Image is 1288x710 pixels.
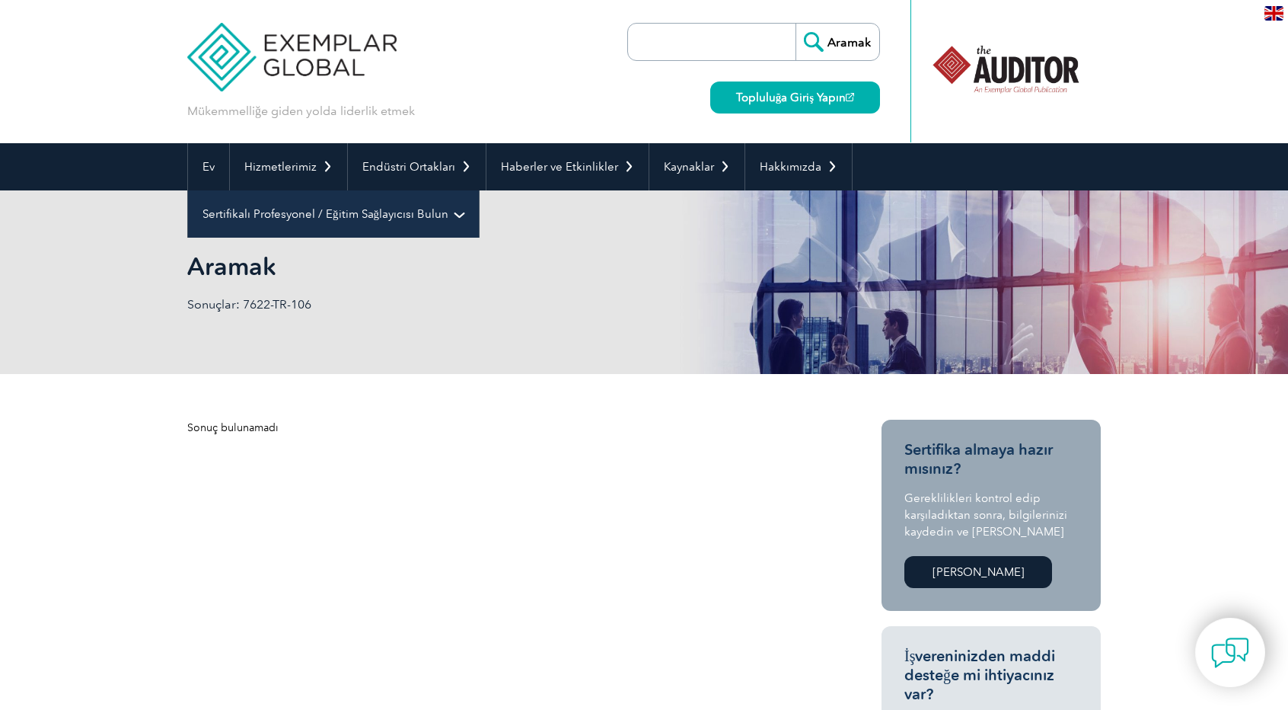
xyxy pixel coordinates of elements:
[187,421,279,434] font: Sonuç bulunamadı
[187,297,311,312] font: Sonuçlar: 7622-TR-106
[904,647,1055,703] font: İşvereninizden maddi desteğe mi ihtiyacınız var?
[846,93,854,101] img: open_square.png
[486,143,649,190] a: Haberler ve Etkinlikler
[904,556,1052,588] a: [PERSON_NAME]
[664,160,714,174] font: Kaynaklar
[904,440,1053,478] font: Sertifika almaya hazır mısınız?
[904,491,1067,539] font: Gereklilikleri kontrol edip karşıladıktan sonra, bilgilerinizi kaydedin ve [PERSON_NAME]
[348,143,486,190] a: Endüstri Ortakları
[736,91,846,104] font: Topluluğa Giriş Yapın
[1264,6,1283,21] img: en
[244,160,317,174] font: Hizmetlerimiz
[710,82,880,114] a: Topluluğa Giriş Yapın
[230,143,347,190] a: Hizmetlerimiz
[187,104,415,118] font: Mükemmelliğe giden yolda liderlik etmek
[188,143,229,190] a: Ev
[795,24,879,60] input: Aramak
[187,251,276,281] font: Aramak
[649,143,744,190] a: Kaynaklar
[202,207,448,221] font: Sertifikalı Profesyonel / Eğitim Sağlayıcısı Bulun
[188,190,479,238] a: Sertifikalı Profesyonel / Eğitim Sağlayıcısı Bulun
[362,160,455,174] font: Endüstri Ortakları
[501,160,618,174] font: Haberler ve Etkinlikler
[933,565,1025,579] font: [PERSON_NAME]
[202,160,215,174] font: Ev
[745,143,852,190] a: Hakkımızda
[1211,634,1249,672] img: contact-chat.png
[760,160,821,174] font: Hakkımızda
